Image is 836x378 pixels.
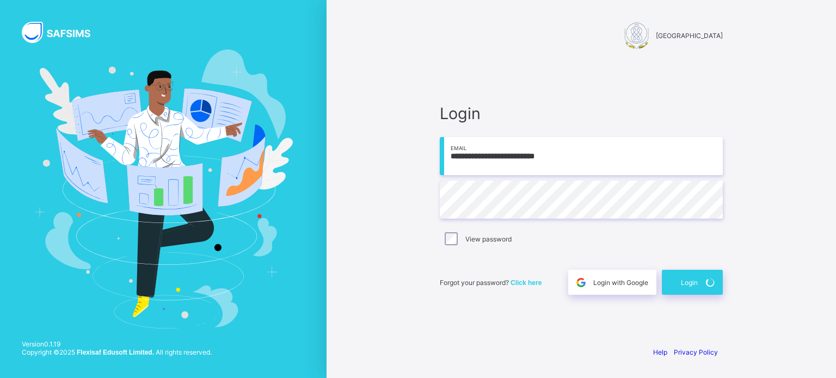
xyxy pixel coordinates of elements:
[440,278,542,287] span: Forgot your password?
[22,348,212,356] span: Copyright © 2025 All rights reserved.
[77,349,154,356] strong: Flexisaf Edusoft Limited.
[22,340,212,348] span: Version 0.1.19
[674,348,718,356] a: Privacy Policy
[575,276,587,289] img: google.396cfc9801f0270233282035f929180a.svg
[440,104,723,123] span: Login
[593,278,648,287] span: Login with Google
[656,32,723,40] span: [GEOGRAPHIC_DATA]
[511,278,542,287] a: Click here
[34,49,293,328] img: Hero Image
[22,22,103,43] img: SAFSIMS Logo
[465,235,512,243] label: View password
[653,348,667,356] a: Help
